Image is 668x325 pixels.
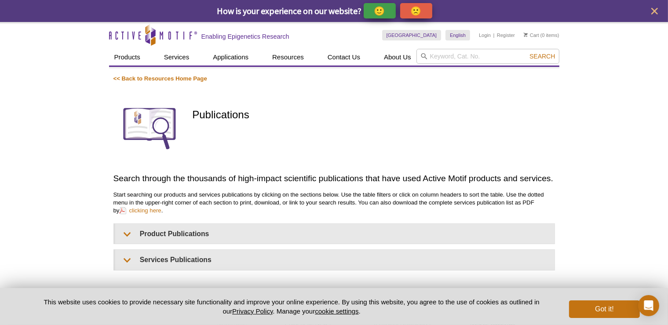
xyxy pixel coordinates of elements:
h2: Search through the thousands of high-impact scientific publications that have used Active Motif p... [113,172,555,184]
span: How is your experience on our website? [217,5,362,16]
p: Start searching our products and services publications by clicking on the sections below. Use the... [113,191,555,215]
button: Got it! [569,300,639,318]
p: 🙁 [411,5,422,16]
a: << Back to Resources Home Page [113,75,207,82]
li: | [493,30,495,40]
button: close [649,6,660,17]
a: English [445,30,470,40]
p: 🙂 [374,5,385,16]
a: [GEOGRAPHIC_DATA] [382,30,442,40]
p: This website uses cookies to provide necessary site functionality and improve your online experie... [29,297,555,316]
button: cookie settings [315,307,358,315]
h2: Enabling Epigenetics Research [201,33,289,40]
summary: Product Publications [115,224,555,244]
a: clicking here [119,206,161,215]
h1: Publications [192,109,555,122]
li: (0 items) [524,30,559,40]
summary: Services Publications [115,250,555,270]
a: Login [479,32,491,38]
input: Keyword, Cat. No. [416,49,559,64]
a: Privacy Policy [232,307,273,315]
img: Your Cart [524,33,528,37]
a: Products [109,49,146,66]
a: Register [497,32,515,38]
span: Search [529,53,555,60]
div: Open Intercom Messenger [638,295,659,316]
a: About Us [379,49,416,66]
a: Contact Us [322,49,365,66]
a: Cart [524,32,539,38]
button: Search [527,52,558,60]
a: Services [159,49,195,66]
a: Applications [208,49,254,66]
img: Publications [113,91,186,164]
a: Resources [267,49,309,66]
